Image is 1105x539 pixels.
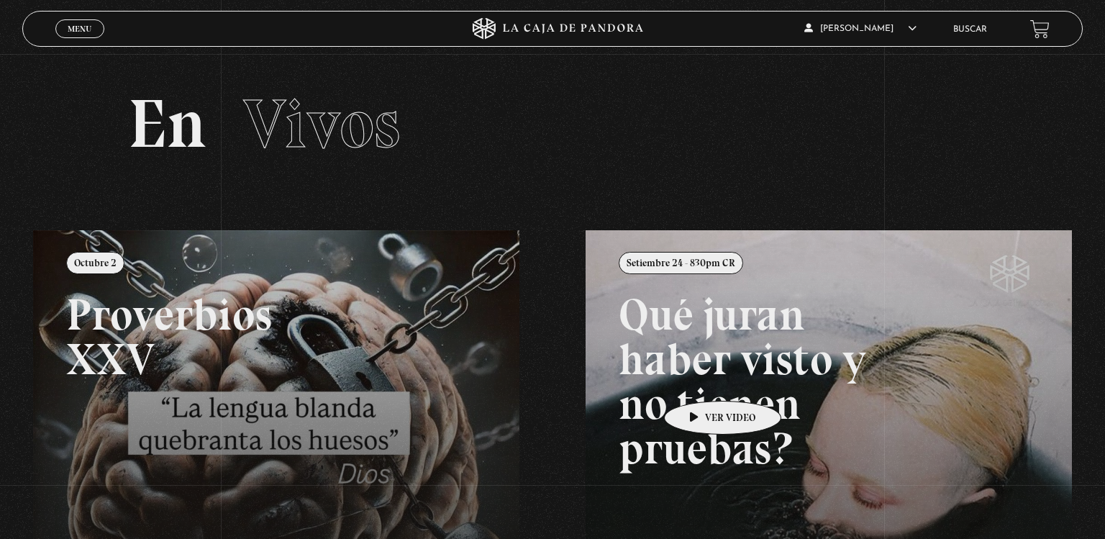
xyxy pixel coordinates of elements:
[1030,19,1050,38] a: View your shopping cart
[804,24,917,33] span: [PERSON_NAME]
[953,25,987,34] a: Buscar
[68,24,91,33] span: Menu
[128,90,977,158] h2: En
[63,37,97,47] span: Cerrar
[243,83,400,165] span: Vivos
